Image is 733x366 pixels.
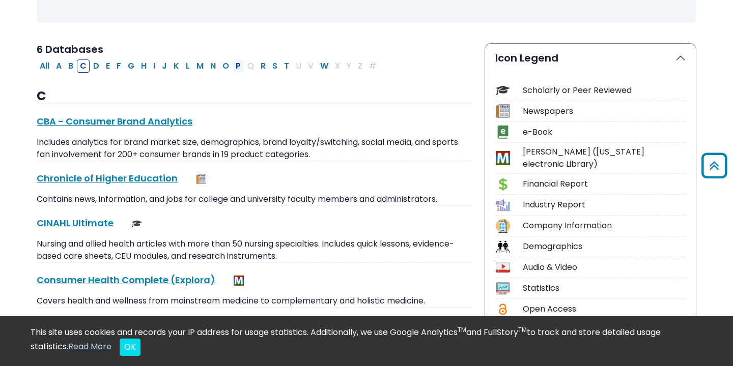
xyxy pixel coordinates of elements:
[523,303,686,315] div: Open Access
[37,59,52,73] button: All
[523,220,686,232] div: Company Information
[496,219,510,233] img: Icon Company Information
[90,59,102,73] button: Filter Results D
[233,59,244,73] button: Filter Results P
[65,59,76,73] button: Filter Results B
[37,193,472,205] p: Contains news, information, and jobs for college and university faculty members and administrators.
[207,59,219,73] button: Filter Results N
[496,302,509,316] img: Icon Open Access
[258,59,269,73] button: Filter Results R
[496,240,510,254] img: Icon Demographics
[196,174,206,184] img: Newspapers
[37,217,114,229] a: CINAHL Ultimate
[183,59,193,73] button: Filter Results L
[496,104,510,118] img: Icon Newspapers
[103,59,113,73] button: Filter Results E
[269,59,280,73] button: Filter Results S
[37,295,472,307] p: Covers health and wellness from mainstream medicine to complementary and holistic medicine.
[523,178,686,190] div: Financial Report
[523,105,686,117] div: Newspapers
[496,282,510,295] img: Icon Statistics
[523,240,686,253] div: Demographics
[496,151,510,165] img: Icon MeL (Michigan electronic Library)
[114,59,124,73] button: Filter Results F
[458,325,466,334] sup: TM
[523,199,686,211] div: Industry Report
[698,158,730,174] a: Back to Top
[193,59,207,73] button: Filter Results M
[523,261,686,273] div: Audio & Video
[523,146,686,170] div: [PERSON_NAME] ([US_STATE] electronic Library)
[523,84,686,97] div: Scholarly or Peer Reviewed
[219,59,232,73] button: Filter Results O
[37,238,472,262] p: Nursing and allied health articles with more than 50 nursing specialties. Includes quick lessons,...
[171,59,182,73] button: Filter Results K
[496,261,510,274] img: Icon Audio & Video
[37,273,215,286] a: Consumer Health Complete (Explora)
[518,325,527,334] sup: TM
[496,125,510,139] img: Icon e-Book
[138,59,150,73] button: Filter Results H
[234,276,244,286] img: MeL (Michigan electronic Library)
[68,341,111,352] a: Read More
[125,59,137,73] button: Filter Results G
[53,59,65,73] button: Filter Results A
[523,126,686,138] div: e-Book
[120,339,140,356] button: Close
[485,44,696,72] button: Icon Legend
[37,172,178,185] a: Chronicle of Higher Education
[37,136,472,161] p: Includes analytics for brand market size, demographics, brand loyalty/switching, social media, an...
[37,89,472,104] h3: C
[77,59,90,73] button: Filter Results C
[159,59,170,73] button: Filter Results J
[31,326,702,356] div: This site uses cookies and records your IP address for usage statistics. Additionally, we use Goo...
[37,59,380,71] div: Alpha-list to filter by first letter of database name
[37,115,192,128] a: CBA - Consumer Brand Analytics
[523,282,686,294] div: Statistics
[37,42,103,56] span: 6 Databases
[281,59,292,73] button: Filter Results T
[496,198,510,212] img: Icon Industry Report
[317,59,331,73] button: Filter Results W
[496,177,510,191] img: Icon Financial Report
[150,59,158,73] button: Filter Results I
[496,83,510,97] img: Icon Scholarly or Peer Reviewed
[132,219,142,229] img: Scholarly or Peer Reviewed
